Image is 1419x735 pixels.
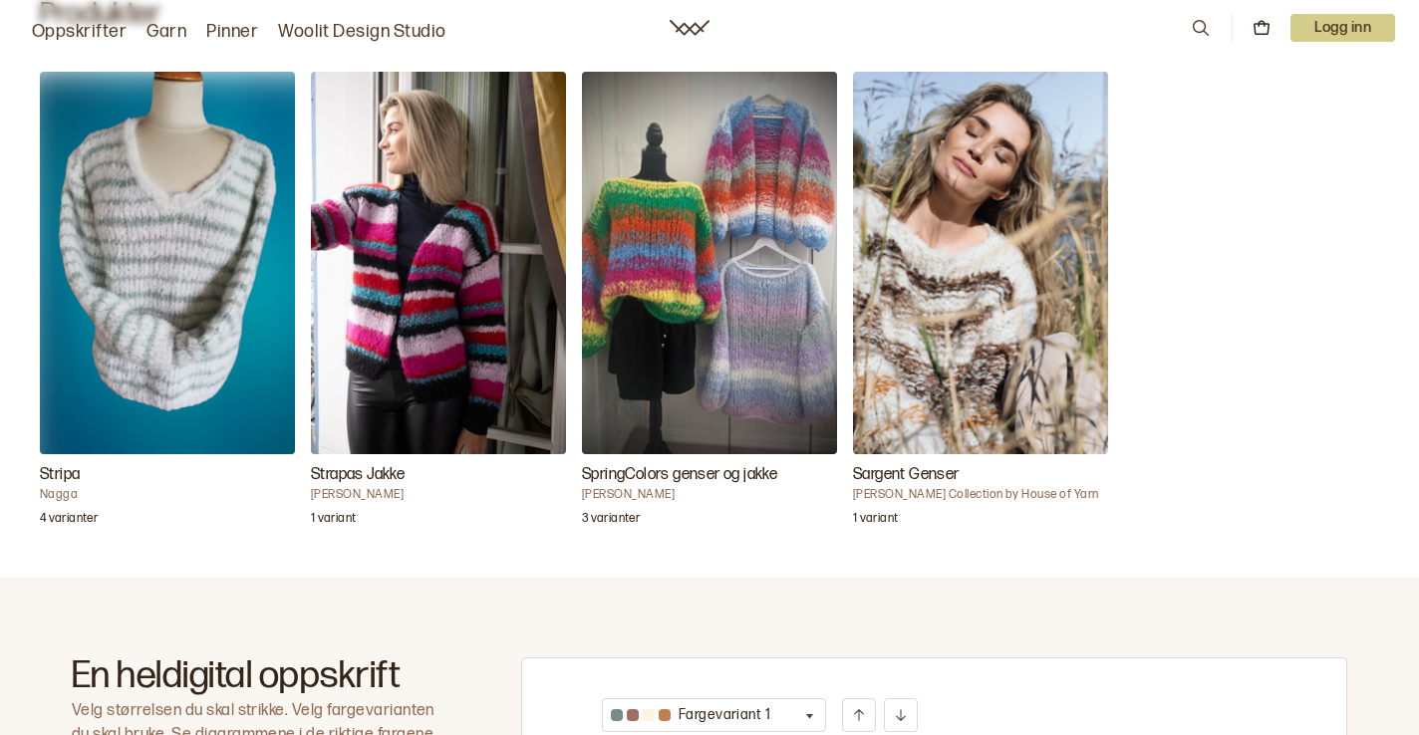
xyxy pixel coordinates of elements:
a: Strapas Jakke [311,72,566,539]
h4: Nagga [40,487,295,503]
img: Marit JægerSpringColors genser og jakke [582,72,837,454]
button: User dropdown [1290,14,1395,42]
a: Woolit Design Studio [278,18,446,46]
a: Stripa [40,72,295,539]
p: 4 varianter [40,511,98,531]
img: Ane Kydland ThomassenStrapas Jakke [311,72,566,454]
a: SpringColors genser og jakke [582,72,837,539]
a: Oppskrifter [32,18,127,46]
img: NaggaStripa [40,72,295,454]
a: Woolit [670,20,709,36]
p: Fargevariant 1 [679,705,771,725]
p: Logg inn [1290,14,1395,42]
p: 1 variant [853,511,898,531]
button: Fargevariant 1 [602,698,827,732]
a: Garn [146,18,186,46]
h3: Sargent Genser [853,463,1108,487]
p: 1 variant [311,511,356,531]
h4: [PERSON_NAME] Collection by House of Yarn [853,487,1108,503]
h4: [PERSON_NAME] [582,487,837,503]
h2: En heldigital oppskrift [72,657,449,695]
a: Pinner [206,18,258,46]
h4: [PERSON_NAME] [311,487,566,503]
img: Camilla Pihl Collection by House of YarnSargent Genser [853,72,1108,454]
h3: Strapas Jakke [311,463,566,487]
h3: SpringColors genser og jakke [582,463,837,487]
h3: Stripa [40,463,295,487]
p: 3 varianter [582,511,640,531]
a: Sargent Genser [853,72,1108,539]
